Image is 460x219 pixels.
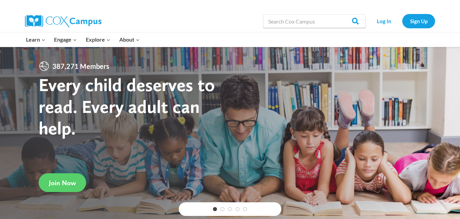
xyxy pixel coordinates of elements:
span: Join Now [49,179,76,187]
nav: Secondary Navigation [369,14,435,28]
a: Join Now [39,173,86,192]
nav: Primary Navigation [22,32,144,47]
span: Learn [26,35,45,44]
a: 4 [235,207,240,211]
a: Sign Up [402,14,435,28]
a: 1 [213,207,217,211]
span: Engage [54,35,77,44]
input: Search Cox Campus [263,14,366,28]
img: Cox Campus [25,15,102,27]
strong: Every child deserves to read. Every adult can help. [39,74,215,139]
span: Explore [86,35,110,44]
span: 387,271 Members [50,61,112,72]
span: About [119,35,140,44]
a: Log In [369,14,399,28]
a: 2 [220,207,225,211]
a: 3 [228,207,232,211]
a: 5 [243,207,247,211]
